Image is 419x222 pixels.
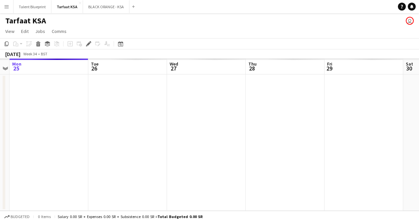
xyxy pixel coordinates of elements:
[5,51,20,57] div: [DATE]
[21,28,29,34] span: Edit
[326,65,332,72] span: 29
[12,61,21,67] span: Mon
[406,17,414,25] app-user-avatar: Abdulwahab Al Hijan
[58,214,203,219] div: Salary 0.00 SR + Expenses 0.00 SR + Subsistence 0.00 SR =
[248,61,257,67] span: Thu
[36,214,52,219] span: 0 items
[406,61,413,67] span: Sat
[90,65,98,72] span: 26
[14,0,51,13] button: Talent Blueprint
[327,61,332,67] span: Fri
[18,27,31,36] a: Edit
[22,51,38,56] span: Week 34
[83,0,129,13] button: BLACK ORANGE - KSA
[5,28,14,34] span: View
[11,65,21,72] span: 25
[3,213,31,220] button: Budgeted
[405,65,413,72] span: 30
[91,61,98,67] span: Tue
[41,51,47,56] div: BST
[49,27,69,36] a: Comms
[11,214,30,219] span: Budgeted
[35,28,45,34] span: Jobs
[33,27,48,36] a: Jobs
[51,0,83,13] button: Tarfaat KSA
[157,214,203,219] span: Total Budgeted 0.00 SR
[170,61,178,67] span: Wed
[52,28,67,34] span: Comms
[247,65,257,72] span: 28
[169,65,178,72] span: 27
[3,27,17,36] a: View
[5,16,46,26] h1: Tarfaat KSA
